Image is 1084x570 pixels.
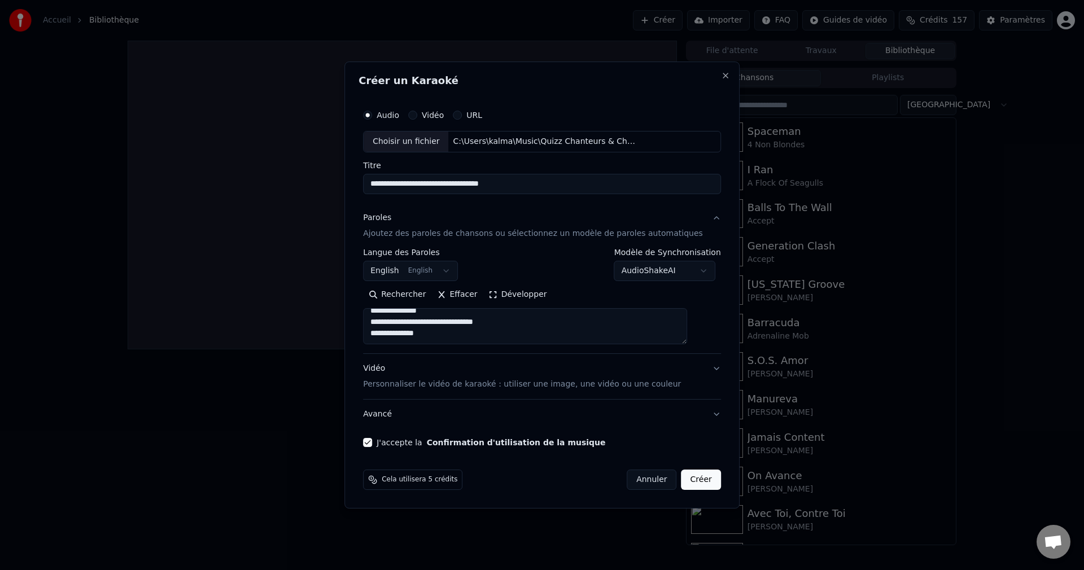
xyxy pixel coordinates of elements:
label: Vidéo [422,111,444,119]
button: Avancé [363,400,721,429]
button: Développer [483,286,553,304]
div: Choisir un fichier [364,131,448,152]
div: C:\Users\kalma\Music\Quizz Chanteurs & Chanteuses En Anglais\Z - Various\[PERSON_NAME] Project - ... [449,136,641,147]
label: Audio [377,111,399,119]
label: URL [466,111,482,119]
button: Effacer [431,286,483,304]
button: Rechercher [363,286,431,304]
label: Titre [363,161,721,169]
div: Vidéo [363,363,681,390]
label: Modèle de Synchronisation [614,248,721,256]
div: ParolesAjoutez des paroles de chansons ou sélectionnez un modèle de paroles automatiques [363,248,721,353]
p: Personnaliser le vidéo de karaoké : utiliser une image, une vidéo ou une couleur [363,379,681,390]
label: J'accepte la [377,439,605,446]
button: Annuler [627,470,676,490]
p: Ajoutez des paroles de chansons ou sélectionnez un modèle de paroles automatiques [363,228,703,239]
h2: Créer un Karaoké [359,76,725,86]
div: Paroles [363,212,391,223]
button: Créer [681,470,721,490]
button: J'accepte la [427,439,606,446]
span: Cela utilisera 5 crédits [382,475,457,484]
label: Langue des Paroles [363,248,458,256]
button: ParolesAjoutez des paroles de chansons ou sélectionnez un modèle de paroles automatiques [363,203,721,248]
button: VidéoPersonnaliser le vidéo de karaoké : utiliser une image, une vidéo ou une couleur [363,354,721,399]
